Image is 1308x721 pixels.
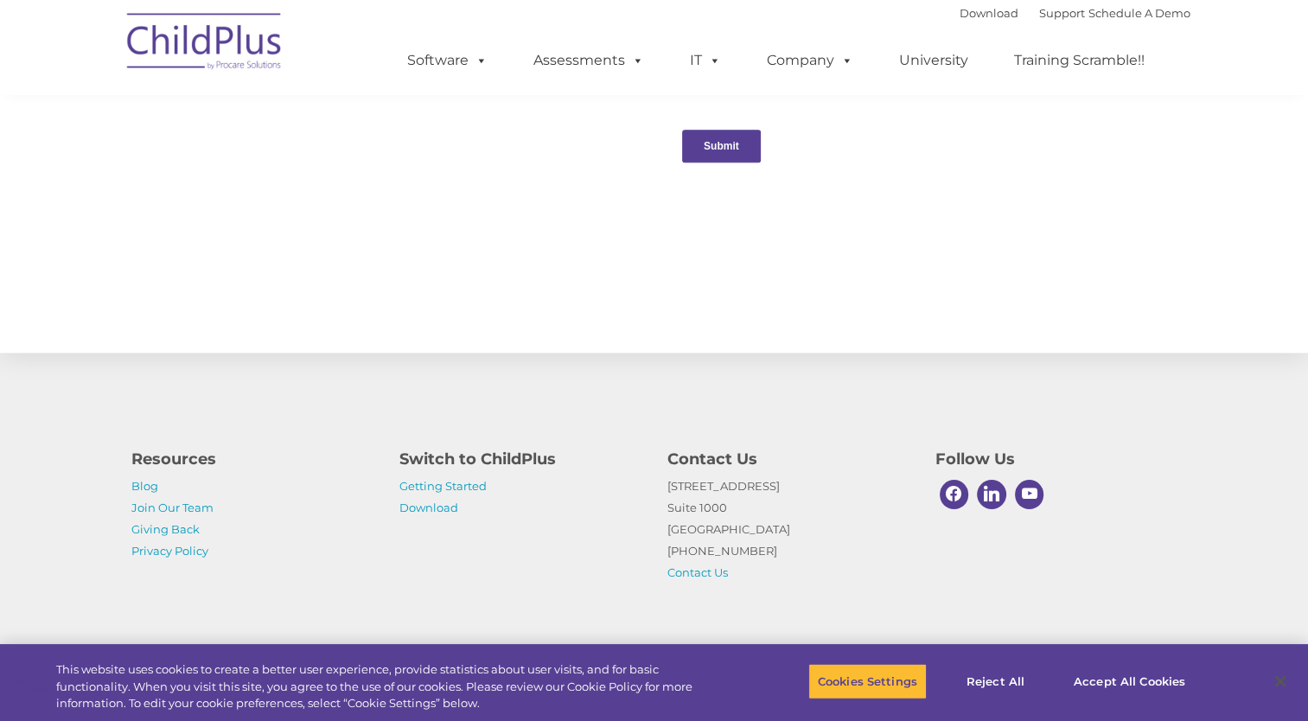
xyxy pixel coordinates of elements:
p: [STREET_ADDRESS] Suite 1000 [GEOGRAPHIC_DATA] [PHONE_NUMBER] [667,475,909,584]
h4: Follow Us [935,447,1177,471]
a: University [882,43,986,78]
a: Training Scramble!! [997,43,1162,78]
a: Software [390,43,505,78]
a: Support [1039,6,1085,20]
a: Privacy Policy [131,544,208,558]
a: Youtube [1011,475,1049,514]
button: Close [1261,662,1299,700]
a: Linkedin [973,475,1011,514]
h4: Resources [131,447,373,471]
span: Phone number [240,185,314,198]
a: Getting Started [399,479,487,493]
font: | [960,6,1190,20]
a: Download [399,501,458,514]
a: Join Our Team [131,501,214,514]
a: IT [673,43,738,78]
img: ChildPlus by Procare Solutions [118,1,291,87]
button: Accept All Cookies [1064,663,1195,699]
a: Schedule A Demo [1088,6,1190,20]
h4: Contact Us [667,447,909,471]
a: Download [960,6,1018,20]
a: Blog [131,479,158,493]
a: Giving Back [131,522,200,536]
button: Reject All [941,663,1050,699]
a: Contact Us [667,565,728,579]
div: This website uses cookies to create a better user experience, provide statistics about user visit... [56,661,719,712]
button: Cookies Settings [808,663,927,699]
a: Assessments [516,43,661,78]
a: Company [750,43,871,78]
span: Last name [240,114,293,127]
h4: Switch to ChildPlus [399,447,641,471]
a: Facebook [935,475,973,514]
